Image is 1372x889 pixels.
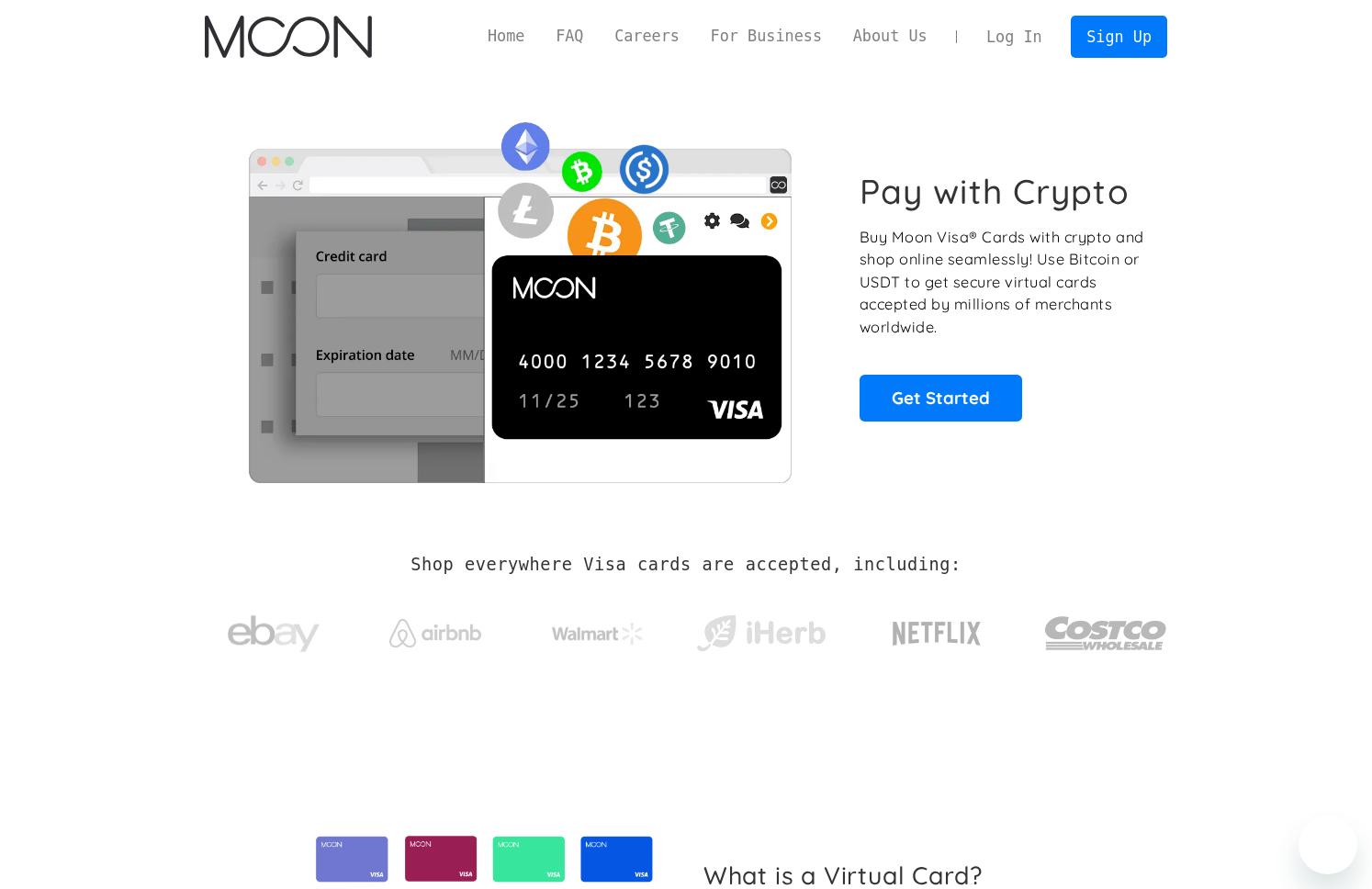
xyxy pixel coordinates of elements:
[530,604,667,654] a: Walmart
[692,610,829,658] img: iHerb
[1299,816,1357,874] iframe: メッセージングウィンドウを開くボタン
[540,25,599,48] a: FAQ
[860,226,1147,339] p: Buy Moon Visa® Cards with crypto and shop online seamlessly! Use Bitcoin or USDT to get secure vi...
[205,16,371,58] a: home
[205,16,371,58] img: Moon Logo
[552,623,644,645] img: Walmart
[1044,580,1167,677] a: Costco
[367,601,504,657] a: Airbnb
[389,619,481,647] img: Airbnb
[1044,599,1167,668] img: Costco
[692,591,829,667] a: iHerb
[838,25,943,48] a: About Us
[205,109,834,482] img: Moon Cards let you spend your crypto anywhere Visa is accepted.
[599,25,694,48] a: Careers
[860,375,1022,421] a: Get Started
[855,592,1019,666] a: Netflix
[205,587,342,672] a: ebay
[860,171,1130,212] h1: Pay with Crypto
[410,555,961,575] h2: Shop everywhere Visa cards are accepted, including:
[1071,16,1166,57] a: Sign Up
[695,25,838,48] a: For Business
[971,17,1057,57] a: Log In
[228,605,320,663] img: ebay
[891,611,983,657] img: Netflix
[472,25,540,48] a: Home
